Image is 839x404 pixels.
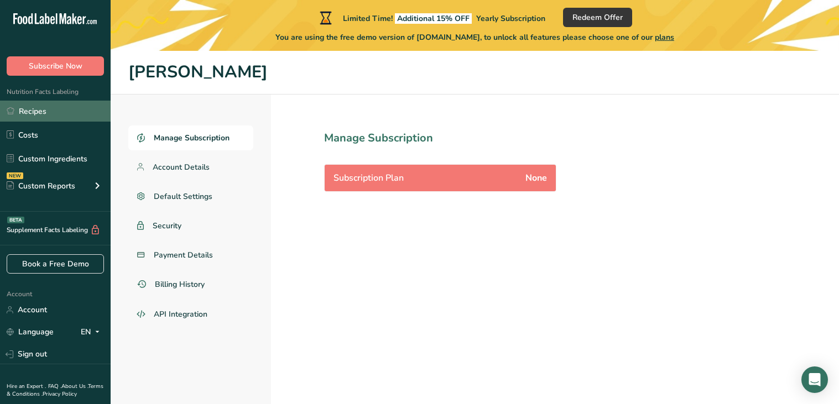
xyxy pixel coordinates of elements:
span: Billing History [155,279,205,290]
span: Manage Subscription [154,132,230,144]
span: Yearly Subscription [476,13,545,24]
a: API Integration [128,301,253,328]
span: plans [655,32,674,43]
span: Additional 15% OFF [395,13,472,24]
span: None [525,171,547,185]
h1: [PERSON_NAME] [128,60,821,85]
h1: Manage Subscription [324,130,605,146]
a: Account Details [128,155,253,180]
span: Payment Details [154,249,213,261]
span: API Integration [154,308,207,320]
div: EN [81,326,104,339]
a: Security [128,213,253,238]
a: Book a Free Demo [7,254,104,274]
span: Default Settings [154,191,212,202]
div: Open Intercom Messenger [801,366,828,393]
span: Account Details [153,161,210,173]
a: Billing History [128,272,253,297]
a: Language [7,322,54,342]
a: Terms & Conditions . [7,382,103,398]
div: BETA [7,217,24,223]
span: You are using the free demo version of [DOMAIN_NAME], to unlock all features please choose one of... [275,32,674,43]
a: Default Settings [128,184,253,209]
span: Subscription Plan [333,171,404,185]
span: Security [153,220,181,232]
a: FAQ . [48,382,61,390]
div: Custom Reports [7,180,75,192]
button: Redeem Offer [563,8,632,27]
button: Subscribe Now [7,56,104,76]
a: About Us . [61,382,88,390]
div: Limited Time! [317,11,545,24]
a: Manage Subscription [128,125,253,150]
a: Privacy Policy [43,390,77,398]
a: Payment Details [128,243,253,267]
span: Redeem Offer [572,12,623,23]
a: Hire an Expert . [7,382,46,390]
span: Subscribe Now [29,60,82,72]
div: NEW [7,172,23,179]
